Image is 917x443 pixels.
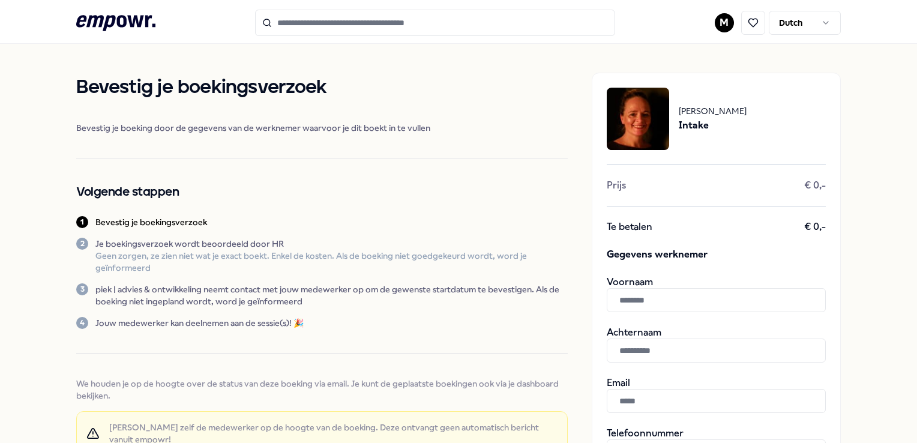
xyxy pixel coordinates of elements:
span: Gegevens werknemer [607,247,826,262]
p: Geen zorgen, ze zien niet wat je exact boekt. Enkel de kosten. Als de boeking niet goedgekeurd wo... [95,250,567,274]
p: Bevestig je boekingsverzoek [95,216,207,228]
div: Voornaam [607,276,826,312]
p: piek | advies & ontwikkeling neemt contact met jouw medewerker op om de gewenste startdatum te be... [95,283,567,307]
input: Search for products, categories or subcategories [255,10,615,36]
div: 1 [76,216,88,228]
h2: Volgende stappen [76,182,567,202]
span: € 0,- [804,221,826,233]
img: package image [607,88,669,150]
div: Email [607,377,826,413]
h1: Bevestig je boekingsverzoek [76,73,567,103]
span: € 0,- [804,179,826,191]
div: 2 [76,238,88,250]
span: Bevestig je boeking door de gegevens van de werknemer waarvoor je dit boekt in te vullen [76,122,567,134]
div: 4 [76,317,88,329]
span: [PERSON_NAME] [679,104,747,118]
p: Je boekingsverzoek wordt beoordeeld door HR [95,238,567,250]
button: M [715,13,734,32]
p: Jouw medewerker kan deelnemen aan de sessie(s)! 🎉 [95,317,304,329]
span: Te betalen [607,221,652,233]
span: We houden je op de hoogte over de status van deze boeking via email. Je kunt de geplaatste boekin... [76,378,567,402]
span: Prijs [607,179,626,191]
div: Achternaam [607,327,826,363]
span: Intake [679,118,747,133]
div: 3 [76,283,88,295]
